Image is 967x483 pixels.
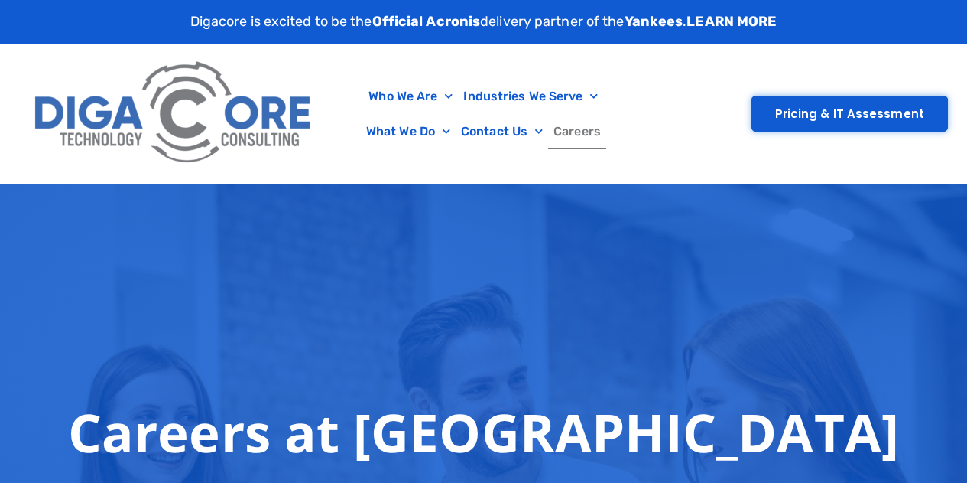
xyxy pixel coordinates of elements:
[190,11,777,32] p: Digacore is excited to be the delivery partner of the .
[751,96,948,132] a: Pricing & IT Assessment
[372,13,481,30] strong: Official Acronis
[775,108,924,119] span: Pricing & IT Assessment
[548,114,606,149] a: Careers
[27,51,321,176] img: Digacore Logo
[363,79,458,114] a: Who We Are
[458,79,603,114] a: Industries We Serve
[68,401,899,462] h1: Careers at [GEOGRAPHIC_DATA]
[686,13,777,30] a: LEARN MORE
[329,79,638,149] nav: Menu
[361,114,456,149] a: What We Do
[456,114,548,149] a: Contact Us
[625,13,683,30] strong: Yankees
